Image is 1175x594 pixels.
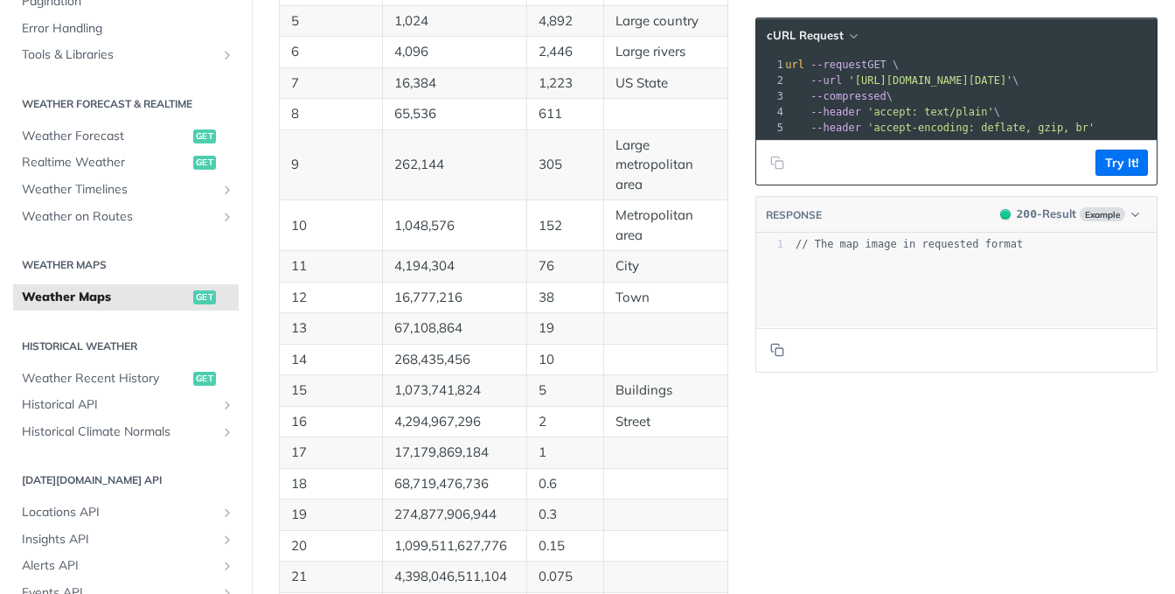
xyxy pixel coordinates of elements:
[1095,150,1148,176] button: Try It!
[394,505,515,525] p: 274,877,906,944
[291,474,371,494] p: 18
[539,288,592,308] p: 38
[539,155,592,175] p: 305
[220,210,234,224] button: Show subpages for Weather on Routes
[1080,207,1125,221] span: Example
[291,11,371,31] p: 5
[193,372,216,386] span: get
[539,474,592,494] p: 0.6
[394,412,515,432] p: 4,294,967,296
[394,536,515,556] p: 1,099,511,627,776
[1017,207,1037,220] span: 200
[539,412,592,432] p: 2
[13,284,239,311] a: Weather Mapsget
[756,104,786,120] div: 4
[756,88,786,104] div: 3
[193,156,216,170] span: get
[1017,206,1076,223] div: - Result
[779,59,804,71] span: curl
[394,73,515,94] p: 16,384
[810,74,842,87] span: --url
[394,443,515,463] p: 17,179,869,184
[291,381,371,401] p: 15
[22,128,189,145] span: Weather Forecast
[394,11,515,31] p: 1,024
[539,567,592,587] p: 0.075
[765,150,789,176] button: Copy to clipboard
[13,553,239,579] a: Alerts APIShow subpages for Alerts API
[193,129,216,143] span: get
[22,154,189,171] span: Realtime Weather
[291,104,371,124] p: 8
[394,318,515,339] p: 67,108,864
[779,74,1019,87] span: \
[765,206,823,224] button: RESPONSE
[539,256,592,276] p: 76
[220,425,234,439] button: Show subpages for Historical Climate Normals
[13,42,239,68] a: Tools & LibrariesShow subpages for Tools & Libraries
[796,238,1023,250] span: // The map image in requested format
[539,73,592,94] p: 1,223
[539,381,592,401] p: 5
[615,73,716,94] p: US State
[615,412,716,432] p: Street
[761,27,863,45] button: cURL Request
[220,183,234,197] button: Show subpages for Weather Timelines
[394,350,515,370] p: 268,435,456
[291,42,371,62] p: 6
[13,527,239,553] a: Insights APIShow subpages for Insights API
[22,289,189,306] span: Weather Maps
[810,59,867,71] span: --request
[291,73,371,94] p: 7
[756,57,786,73] div: 1
[394,216,515,236] p: 1,048,576
[22,557,216,575] span: Alerts API
[539,318,592,339] p: 19
[615,42,716,62] p: Large rivers
[291,318,371,339] p: 13
[220,533,234,547] button: Show subpages for Insights API
[291,505,371,525] p: 19
[291,350,371,370] p: 14
[13,123,239,150] a: Weather Forecastget
[394,104,515,124] p: 65,536
[13,500,239,526] a: Locations APIShow subpages for Locations API
[539,505,592,525] p: 0.3
[394,567,515,587] p: 4,398,046,511,104
[22,181,216,199] span: Weather Timelines
[394,256,515,276] p: 4,194,304
[810,106,861,118] span: --header
[779,90,893,102] span: \
[220,559,234,573] button: Show subpages for Alerts API
[394,42,515,62] p: 4,096
[991,206,1148,223] button: 200200-ResultExample
[779,106,1000,118] span: \
[13,150,239,176] a: Realtime Weatherget
[810,122,861,134] span: --header
[539,443,592,463] p: 1
[13,472,239,488] h2: [DATE][DOMAIN_NAME] API
[539,42,592,62] p: 2,446
[756,73,786,88] div: 2
[291,216,371,236] p: 10
[291,536,371,556] p: 20
[291,567,371,587] p: 21
[220,398,234,412] button: Show subpages for Historical API
[767,28,844,43] span: cURL Request
[394,381,515,401] p: 1,073,741,824
[13,257,239,273] h2: Weather Maps
[22,531,216,549] span: Insights API
[756,120,786,136] div: 5
[615,11,716,31] p: Large country
[13,419,239,445] a: Historical Climate NormalsShow subpages for Historical Climate Normals
[13,204,239,230] a: Weather on RoutesShow subpages for Weather on Routes
[539,536,592,556] p: 0.15
[291,256,371,276] p: 11
[615,206,716,245] p: Metropolitan area
[765,337,789,363] button: Copy to clipboard
[539,104,592,124] p: 611
[13,339,239,354] h2: Historical Weather
[867,122,1095,134] span: 'accept-encoding: deflate, gzip, br'
[13,366,239,392] a: Weather Recent Historyget
[13,177,239,203] a: Weather TimelinesShow subpages for Weather Timelines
